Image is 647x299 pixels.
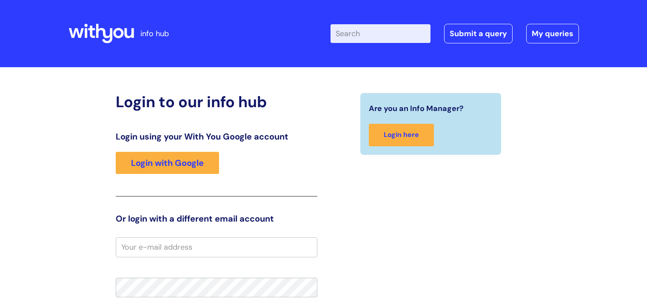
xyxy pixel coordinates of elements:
[369,102,464,115] span: Are you an Info Manager?
[116,214,317,224] h3: Or login with a different email account
[116,131,317,142] h3: Login using your With You Google account
[116,93,317,111] h2: Login to our info hub
[526,24,579,43] a: My queries
[331,24,430,43] input: Search
[116,237,317,257] input: Your e-mail address
[116,152,219,174] a: Login with Google
[444,24,513,43] a: Submit a query
[369,124,434,146] a: Login here
[140,27,169,40] p: info hub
